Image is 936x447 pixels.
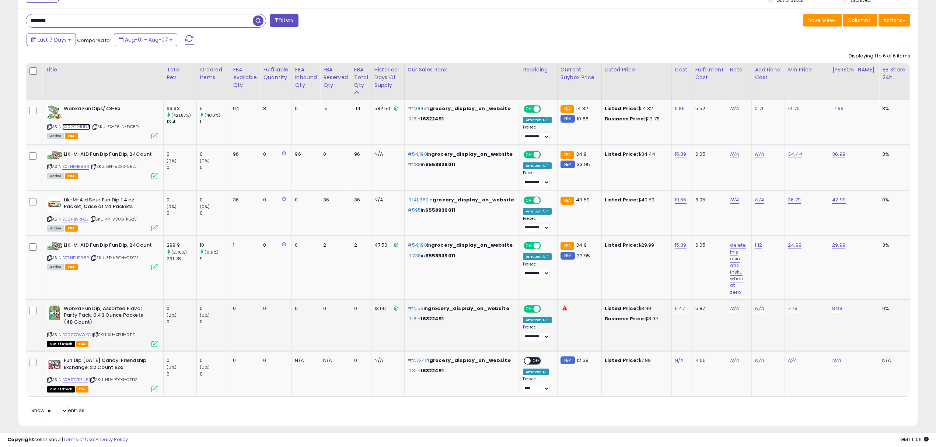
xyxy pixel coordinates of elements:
[374,357,399,364] div: N/A
[695,357,721,364] div: 4.55
[76,341,88,347] span: FBA
[605,196,638,203] b: Listed Price:
[47,386,75,393] span: All listings that are currently out of stock and unavailable for purchase on Amazon
[408,197,514,203] p: in
[205,112,220,118] small: (400%)
[47,242,158,269] div: ASIN:
[408,305,424,312] span: #2,156
[89,377,137,383] span: | SKU: NU-PDD3-QEDZ
[323,197,345,203] div: 36
[167,305,196,312] div: 0
[428,305,509,312] span: grocery_display_on_website
[420,315,444,322] span: 16322491
[755,196,764,204] a: N/A
[200,197,230,203] div: 0
[433,196,514,203] span: grocery_display_on_website
[576,151,587,158] span: 34.9
[354,197,366,203] div: 36
[63,436,94,443] a: Terms of Use
[730,242,746,296] a: delete this asin and fnsku when at zero
[560,356,575,364] small: FBM
[408,357,514,364] p: in
[695,242,721,249] div: 6.05
[167,164,196,171] div: 0
[882,305,907,312] div: 0%
[523,377,552,393] div: Preset:
[263,242,286,249] div: 0
[832,196,846,204] a: 42.99
[675,151,687,158] a: 15.39
[167,371,196,377] div: 0
[200,151,230,158] div: 0
[675,242,687,249] a: 15.39
[560,197,574,205] small: FBA
[65,225,78,232] span: FBA
[524,306,534,312] span: ON
[7,436,34,443] strong: Copyright
[882,357,907,364] div: N/A
[171,249,187,255] small: (2.78%)
[730,66,749,74] div: Note
[605,105,638,112] b: Listed Price:
[47,197,158,231] div: ASIN:
[408,357,425,364] span: #2,724
[531,358,542,364] span: OFF
[38,36,67,43] span: Last 7 Days
[200,371,230,377] div: 0
[200,305,230,312] div: 0
[879,14,910,27] button: Actions
[540,243,552,249] span: OFF
[730,196,739,204] a: N/A
[200,318,230,325] div: 0
[354,66,368,89] div: FBA Total Qty
[295,305,314,312] div: 0
[429,105,511,112] span: grocery_display_on_website
[91,124,139,130] span: | SKU: ZX-E6JN-DG5D
[755,66,782,81] div: Additional Cost
[560,115,575,123] small: FBM
[675,305,685,312] a: 6.47
[233,357,254,364] div: 0
[295,66,317,89] div: FBA inbound Qty
[200,66,227,81] div: Ordered Items
[167,318,196,325] div: 0
[47,305,62,320] img: 511-f4DvNbL._SL40_.jpg
[47,357,158,391] div: ASIN:
[900,436,929,443] span: 2025-08-15 11:06 GMT
[675,66,689,74] div: Cost
[540,151,552,158] span: OFF
[92,332,135,338] span: | SKU: XU-XFU1-0T1F
[605,242,666,249] div: $29.99
[524,243,534,249] span: ON
[540,106,552,112] span: OFF
[576,105,588,112] span: 14.32
[64,151,153,160] b: LIK-M-AID Fun Dip Fun Dip, 24Count
[408,116,514,122] p: in
[200,164,230,171] div: 0
[523,325,552,341] div: Preset:
[47,341,75,347] span: All listings that are currently out of stock and unavailable for purchase on Amazon
[64,105,153,114] b: Wonka Fun Dips/48-Bx
[523,117,552,123] div: Amazon AI *
[408,105,514,112] p: in
[408,207,421,214] span: #595
[408,151,427,158] span: #54,190
[576,242,587,249] span: 34.9
[200,312,210,318] small: (0%)
[832,66,876,74] div: [PERSON_NAME]
[523,170,552,187] div: Preset:
[295,357,314,364] div: N/A
[27,34,76,46] button: Last 7 Days
[577,357,589,364] span: 12.39
[295,105,314,112] div: 0
[560,151,574,159] small: FBA
[200,256,230,262] div: 9
[62,255,89,261] a: B07NFHB98R
[605,305,666,312] div: $8.99
[408,66,517,74] div: Cur Sales Rank
[408,151,514,158] p: in
[263,151,286,158] div: 0
[882,151,907,158] div: 3%
[263,357,286,364] div: 0
[605,315,645,322] b: Business Price:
